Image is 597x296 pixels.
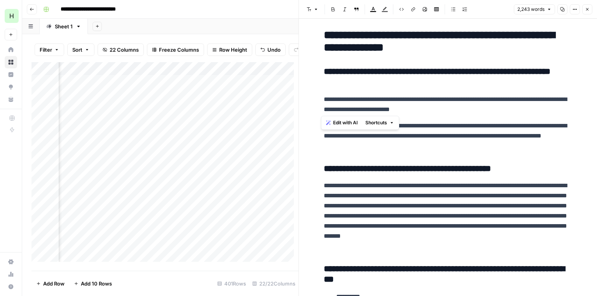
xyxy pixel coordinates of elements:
[207,44,252,56] button: Row Height
[255,44,286,56] button: Undo
[9,11,14,21] span: H
[5,268,17,280] a: Usage
[5,256,17,268] a: Settings
[81,280,112,287] span: Add 10 Rows
[5,6,17,26] button: Workspace: Hasbrook
[214,277,249,290] div: 401 Rows
[219,46,247,54] span: Row Height
[5,93,17,106] a: Your Data
[72,46,82,54] span: Sort
[514,4,555,14] button: 2,243 words
[35,44,64,56] button: Filter
[43,280,65,287] span: Add Row
[98,44,144,56] button: 22 Columns
[249,277,298,290] div: 22/22 Columns
[159,46,199,54] span: Freeze Columns
[5,68,17,81] a: Insights
[323,118,361,128] button: Edit with AI
[69,277,117,290] button: Add 10 Rows
[333,119,358,126] span: Edit with AI
[31,277,69,290] button: Add Row
[5,280,17,293] button: Help + Support
[5,81,17,93] a: Opportunities
[517,6,545,13] span: 2,243 words
[362,118,397,128] button: Shortcuts
[40,46,52,54] span: Filter
[67,44,94,56] button: Sort
[267,46,281,54] span: Undo
[5,56,17,68] a: Browse
[55,23,73,30] div: Sheet 1
[110,46,139,54] span: 22 Columns
[5,44,17,56] a: Home
[365,119,387,126] span: Shortcuts
[147,44,204,56] button: Freeze Columns
[40,19,88,34] a: Sheet 1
